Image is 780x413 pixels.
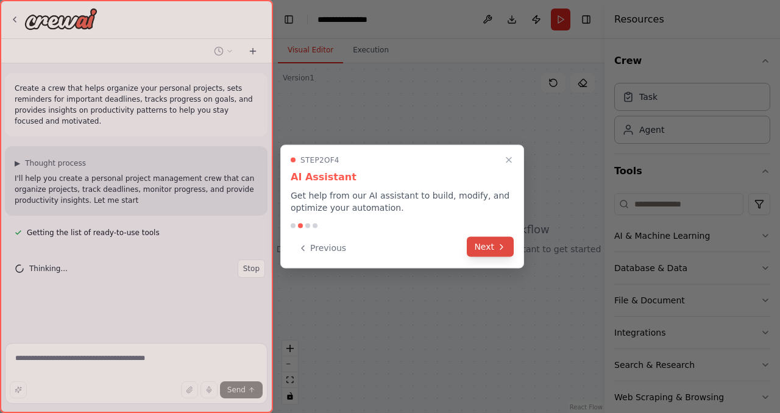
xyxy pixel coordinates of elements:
[280,11,297,28] button: Hide left sidebar
[502,153,516,168] button: Close walkthrough
[300,155,339,165] span: Step 2 of 4
[291,170,514,185] h3: AI Assistant
[467,237,514,257] button: Next
[291,238,353,258] button: Previous
[291,189,514,214] p: Get help from our AI assistant to build, modify, and optimize your automation.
